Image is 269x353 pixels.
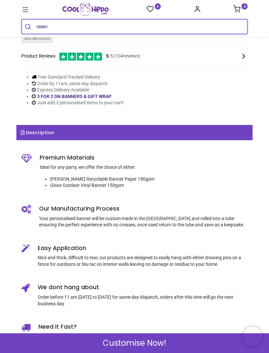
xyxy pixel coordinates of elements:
iframe: Brevo live chat [243,327,262,346]
li: [PERSON_NAME] Recyclable Banner Paper 180gsm [50,176,248,183]
a: 0 [233,7,248,13]
a: 3 FOR 2 ON BANNERS & GIFT WRAP [37,94,112,99]
div: Product Reviews [21,52,248,61]
li: Order by 11am, same day dispatch [32,81,124,87]
p: Order before 11 am [DATE] to [DATE] for same-day dispatch, orders after this time will go the nex... [38,294,248,307]
h5: Need it Fast? [38,323,248,331]
a: Account Info [194,7,201,13]
li: Free Standard Tracked Delivery [32,74,124,81]
span: /5 ( 104 reviews) [106,53,140,60]
button: Submit [22,19,36,34]
li: Gloss Outdoor Vinyl Banner 150gsm [50,182,248,189]
p: Nice and thick, difficult to tear, our products are designed to easily hang with either drawing p... [38,255,248,267]
div: SKU: BN-00866 [21,34,53,43]
sup: 0 [155,3,161,10]
sup: 0 [241,3,248,10]
span: 5 [106,53,109,59]
p: Ideal for any party, we offer the choice of either: [40,164,248,171]
span: Customise Now! [103,338,166,349]
li: Just add 3 personalised items to your cart! [32,100,124,106]
h5: Premium Materials [40,154,248,162]
a: Description [16,125,253,140]
li: Express Delivery Available [32,87,124,93]
h5: Easy Application [38,244,248,252]
p: Your personalised banner will be custom made in the [GEOGRAPHIC_DATA] and rolled into a tube ensu... [39,215,248,228]
h5: Our Manufacturing Process [39,205,248,213]
a: 0 [147,5,161,13]
img: Cool Hippo [62,3,109,16]
a: Logo of Cool Hippo [62,3,109,16]
h5: We dont hang about [38,283,248,291]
